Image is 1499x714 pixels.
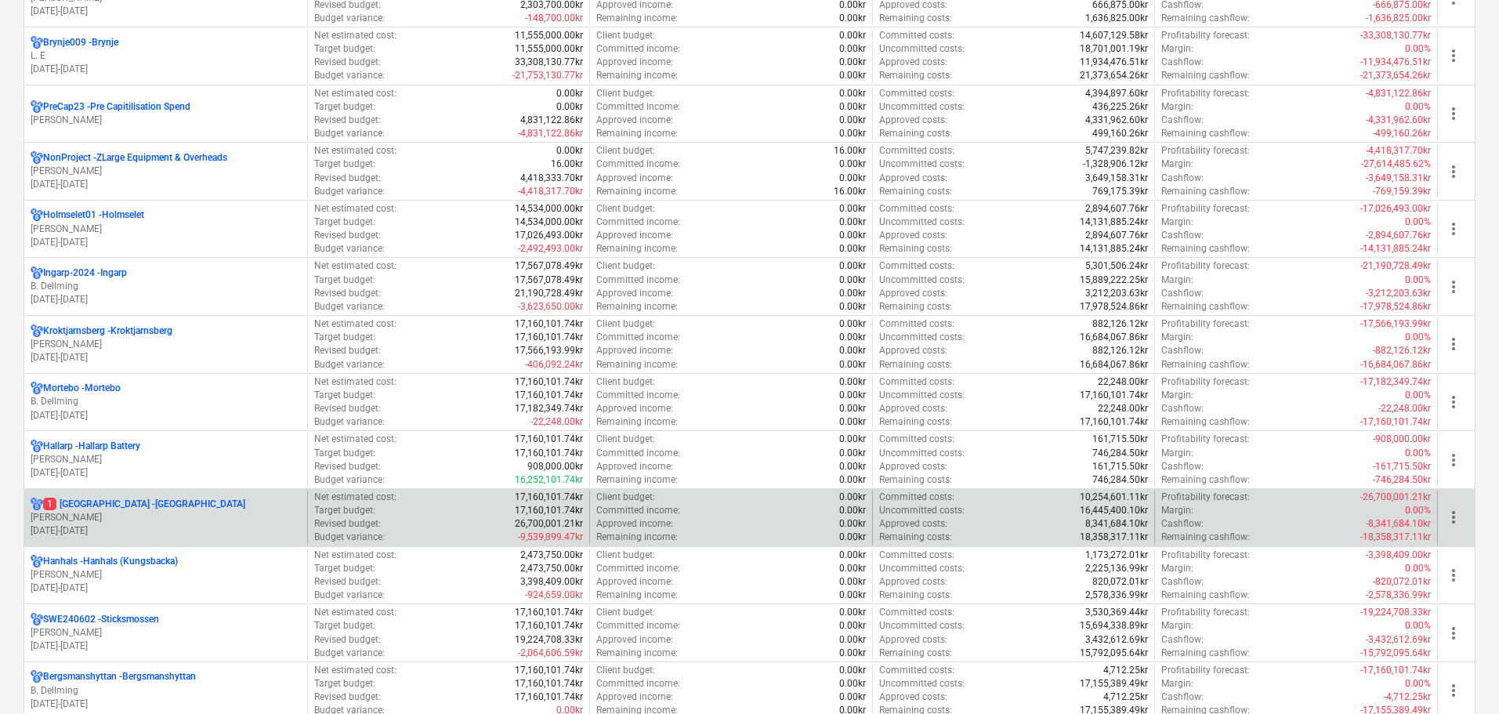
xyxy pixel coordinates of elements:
[596,274,680,287] p: Committed income :
[1085,202,1148,216] p: 2,894,607.76kr
[1444,277,1463,296] span: more_vert
[879,375,954,389] p: Committed costs :
[1161,389,1193,402] p: Margin :
[515,344,583,357] p: 17,566,193.99kr
[1083,158,1148,171] p: -1,328,906.12kr
[596,127,678,140] p: Remaining income :
[31,440,43,453] div: Project has multi currencies enabled
[512,69,583,82] p: -21,753,130.77kr
[596,42,680,56] p: Committed income :
[1161,358,1250,371] p: Remaining cashflow :
[596,300,678,314] p: Remaining income :
[525,12,583,25] p: -148,700.00kr
[43,670,196,683] p: Bergsmanshyttan - Bergsmanshyttan
[314,29,396,42] p: Net estimated cost :
[1161,127,1250,140] p: Remaining cashflow :
[515,331,583,344] p: 17,160,101.74kr
[1444,104,1463,123] span: more_vert
[596,158,680,171] p: Committed income :
[43,324,172,338] p: Kroktjarnsberg - Kroktjarnsberg
[1080,274,1148,287] p: 15,889,222.25kr
[43,266,127,280] p: Ingarp-2024 - Ingarp
[596,331,680,344] p: Committed income :
[1092,185,1148,198] p: 769,175.39kr
[31,223,301,236] p: [PERSON_NAME]
[31,698,301,711] p: [DATE] - [DATE]
[31,151,301,191] div: NonProject -ZLarge Equipment & Overheads[PERSON_NAME][DATE]-[DATE]
[314,389,375,402] p: Target budget :
[43,208,144,222] p: Holmselet01 - Holmselet
[518,242,583,256] p: -2,492,493.00kr
[1080,242,1148,256] p: 14,131,885.24kr
[1360,358,1431,371] p: -16,684,067.86kr
[879,259,954,273] p: Committed costs :
[1092,127,1148,140] p: 499,160.26kr
[1161,69,1250,82] p: Remaining cashflow :
[879,229,947,242] p: Approved costs :
[1161,229,1204,242] p: Cashflow :
[1366,287,1431,300] p: -3,212,203.63kr
[525,358,583,371] p: -406,092.24kr
[834,185,866,198] p: 16.00kr
[518,300,583,314] p: -3,623,650.00kr
[43,613,159,626] p: SWE240602 - Sticksmossen
[31,208,301,248] div: Holmselet01 -Holmselet[PERSON_NAME][DATE]-[DATE]
[43,151,227,165] p: NonProject - ZLarge Equipment & Overheads
[596,358,678,371] p: Remaining income :
[596,56,673,69] p: Approved income :
[879,389,965,402] p: Uncommitted costs :
[314,242,385,256] p: Budget variance :
[314,12,385,25] p: Budget variance :
[31,382,43,395] div: Project has multi currencies enabled
[879,127,952,140] p: Remaining costs :
[1360,242,1431,256] p: -14,131,885.24kr
[31,466,301,480] p: [DATE] - [DATE]
[31,114,301,127] p: [PERSON_NAME]
[31,280,301,293] p: B. Dellming
[314,69,385,82] p: Budget variance :
[596,29,655,42] p: Client budget :
[1360,69,1431,82] p: -21,373,654.26kr
[839,12,866,25] p: 0.00kr
[31,453,301,466] p: [PERSON_NAME]
[43,36,118,49] p: Brynje009 - Brynje
[31,498,301,538] div: 1[GEOGRAPHIC_DATA] -[GEOGRAPHIC_DATA][PERSON_NAME][DATE]-[DATE]
[515,229,583,242] p: 17,026,493.00kr
[596,287,673,300] p: Approved income :
[31,208,43,222] div: Project has multi currencies enabled
[31,524,301,538] p: [DATE] - [DATE]
[879,202,954,216] p: Committed costs :
[1092,100,1148,114] p: 436,225.26kr
[1405,389,1431,402] p: 0.00%
[31,165,301,178] p: [PERSON_NAME]
[1085,172,1148,185] p: 3,649,158.31kr
[31,555,43,568] div: Project has multi currencies enabled
[31,409,301,422] p: [DATE] - [DATE]
[1366,144,1431,158] p: -4,418,317.70kr
[314,344,381,357] p: Revised budget :
[1080,29,1148,42] p: 14,607,129.58kr
[1161,29,1250,42] p: Profitability forecast :
[31,178,301,191] p: [DATE] - [DATE]
[1366,229,1431,242] p: -2,894,607.76kr
[1080,389,1148,402] p: 17,160,101.74kr
[839,29,866,42] p: 0.00kr
[839,87,866,100] p: 0.00kr
[1161,172,1204,185] p: Cashflow :
[1373,127,1431,140] p: -499,160.26kr
[596,242,678,256] p: Remaining income :
[1161,375,1250,389] p: Profitability forecast :
[31,555,301,595] div: Hanhals -Hanhals (Kungsbacka)[PERSON_NAME][DATE]-[DATE]
[515,375,583,389] p: 17,160,101.74kr
[879,358,952,371] p: Remaining costs :
[596,144,655,158] p: Client budget :
[839,202,866,216] p: 0.00kr
[596,389,680,402] p: Committed income :
[839,300,866,314] p: 0.00kr
[1405,42,1431,56] p: 0.00%
[556,87,583,100] p: 0.00kr
[314,274,375,287] p: Target budget :
[596,87,655,100] p: Client budget :
[596,259,655,273] p: Client budget :
[1360,56,1431,69] p: -11,934,476.51kr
